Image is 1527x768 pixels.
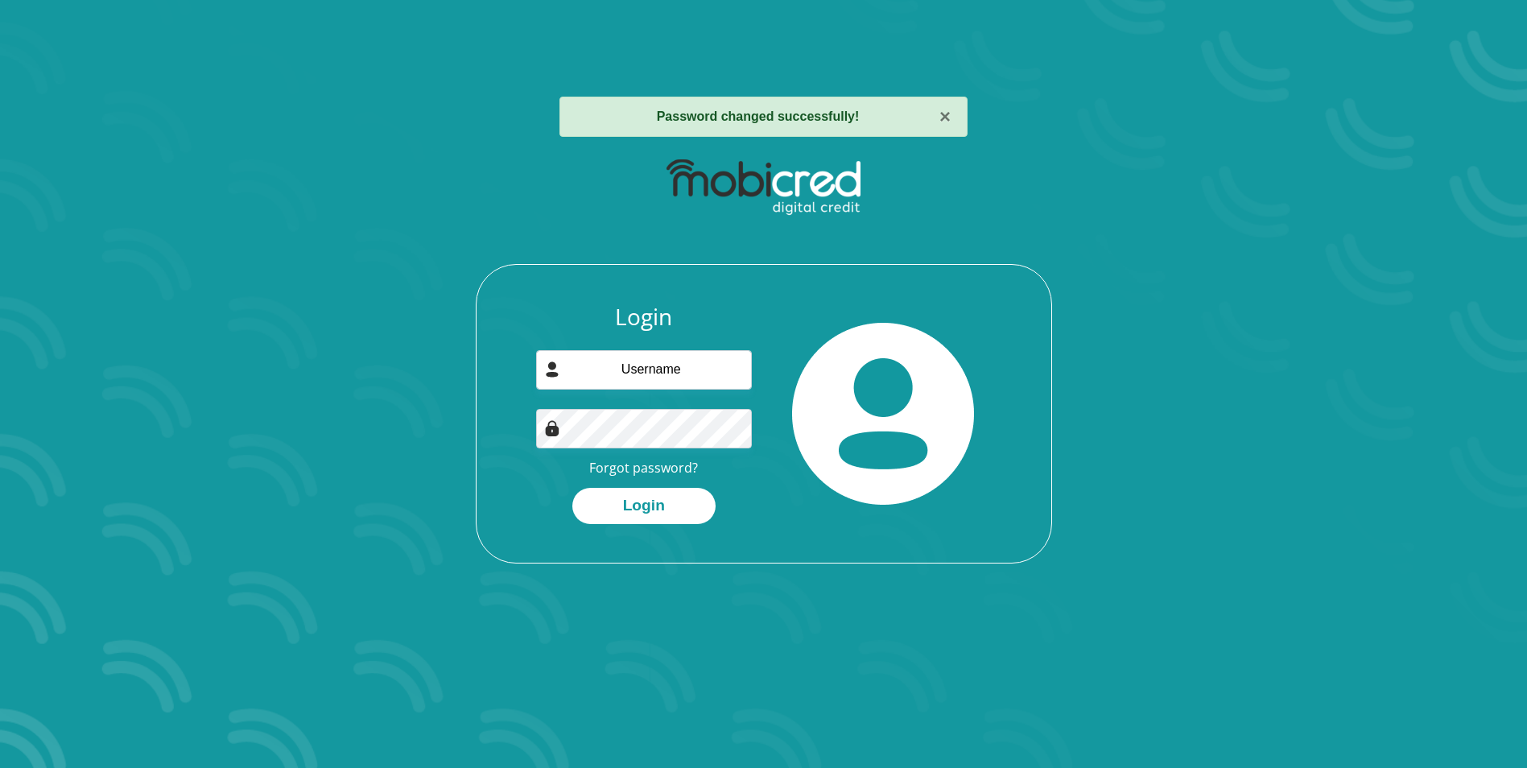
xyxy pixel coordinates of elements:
[667,159,860,216] img: mobicred logo
[589,459,698,477] a: Forgot password?
[544,420,560,436] img: Image
[572,488,716,524] button: Login
[536,303,752,331] h3: Login
[939,107,951,126] button: ×
[536,350,752,390] input: Username
[657,109,860,123] strong: Password changed successfully!
[544,361,560,378] img: user-icon image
